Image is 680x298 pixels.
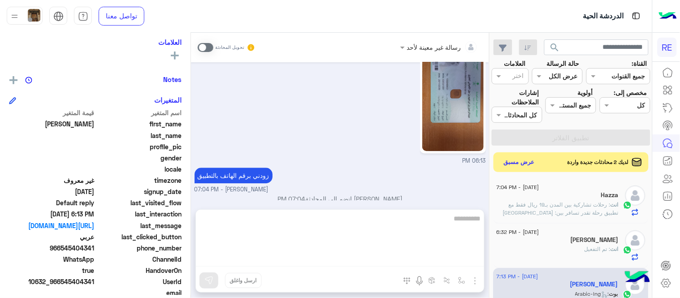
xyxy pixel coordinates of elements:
[195,186,269,194] span: [PERSON_NAME] - 07:04 PM
[96,232,182,242] span: last_clicked_button
[658,38,677,57] div: RE
[9,187,95,196] span: 2025-08-10T00:49:27.105Z
[99,7,144,26] a: تواصل معنا
[610,290,619,297] span: بوت
[631,10,642,22] img: tab
[96,164,182,174] span: locale
[611,201,619,208] span: انت
[463,157,486,164] span: 06:13 PM
[622,262,653,294] img: hulul-logo.png
[497,183,539,191] span: [DATE] - 7:04 PM
[623,246,632,255] img: WhatsApp
[576,290,610,297] span: : Arabic-lng
[9,38,182,46] h6: العلامات
[9,176,95,185] span: غير معروف
[96,108,182,117] span: اسم المتغير
[585,246,611,252] span: تم التفعيل
[9,266,95,275] span: true
[9,164,95,174] span: null
[53,11,64,22] img: tab
[277,195,305,203] span: 07:04 PM
[659,7,677,26] img: Logo
[9,288,95,298] span: null
[550,42,560,53] span: search
[154,96,182,104] h6: المتغيرات
[601,191,619,199] h5: Hazza
[498,201,619,272] span: رحلات تشاركية بين المدن بـ19 ريال فقط مع تطبيق رحلة تقدر تسافر بين: جدة ↔️ مكة جدة ↔️ الطائف الدم...
[96,243,182,253] span: phone_number
[96,131,182,140] span: last_name
[544,39,566,59] button: search
[9,255,95,264] span: 2
[9,232,95,242] span: عربي
[96,187,182,196] span: signup_date
[614,88,647,97] label: مخصص إلى:
[9,243,95,253] span: 966545404341
[571,236,619,244] h5: ابو محمد
[9,153,95,163] span: null
[96,119,182,129] span: first_name
[497,228,539,236] span: [DATE] - 6:32 PM
[96,266,182,275] span: HandoverOn
[96,198,182,207] span: last_visited_flow
[9,119,95,129] span: عبدالرحمن
[96,153,182,163] span: gender
[625,230,645,250] img: defaultAdmin.png
[578,88,593,97] label: أولوية
[96,176,182,185] span: timezone
[25,77,32,84] img: notes
[96,221,182,230] span: last_message
[567,158,629,166] span: لديك 2 محادثات جديدة واردة
[163,75,182,83] h6: Notes
[9,11,20,22] img: profile
[492,130,650,146] button: تطبيق الفلاتر
[623,201,632,210] img: WhatsApp
[96,277,182,286] span: UserId
[28,9,40,22] img: userImage
[78,11,88,22] img: tab
[583,10,624,22] p: الدردشة الحية
[500,156,539,169] button: عرض مسبق
[9,198,95,207] span: Default reply
[504,59,525,68] label: العلامات
[215,44,245,51] small: تحويل المحادثة
[74,7,92,26] a: tab
[547,59,580,68] label: حالة الرسالة
[9,108,95,117] span: قيمة المتغير
[422,42,484,151] img: 1532368188115028.jpg
[9,277,95,286] span: 10632_966545404341
[625,186,645,206] img: defaultAdmin.png
[96,209,182,219] span: last_interaction
[492,88,539,107] label: إشارات الملاحظات
[632,59,647,68] label: القناة:
[195,194,486,203] p: [PERSON_NAME] انضم إلى المحادثة
[9,221,95,230] a: [URL][DOMAIN_NAME]
[611,246,619,252] span: انت
[195,168,273,183] p: 11/8/2025, 7:04 PM
[96,142,182,151] span: profile_pic
[96,288,182,298] span: email
[497,272,538,281] span: [DATE] - 7:13 PM
[225,273,262,288] button: ارسل واغلق
[9,76,17,84] img: add
[571,281,619,288] h5: عبدالرحمن
[513,71,525,82] div: اختر
[96,255,182,264] span: ChannelId
[9,209,95,219] span: 2025-08-11T15:13:59.259Z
